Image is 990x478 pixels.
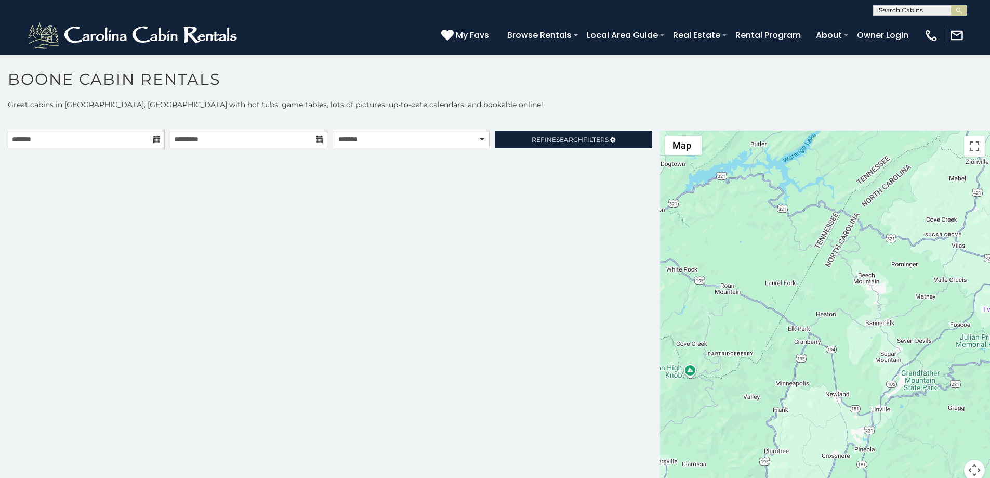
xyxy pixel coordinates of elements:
a: RefineSearchFilters [495,131,652,148]
img: phone-regular-white.png [924,28,939,43]
a: Owner Login [852,26,914,44]
a: Rental Program [730,26,806,44]
button: Toggle fullscreen view [964,136,985,157]
span: Refine Filters [532,136,609,144]
a: Browse Rentals [502,26,577,44]
a: Local Area Guide [582,26,663,44]
a: My Favs [441,29,492,42]
span: Search [556,136,583,144]
a: Real Estate [668,26,725,44]
button: Change map style [665,136,702,155]
span: Map [672,140,691,151]
span: My Favs [456,29,489,42]
img: White-1-2.png [26,20,242,51]
a: About [811,26,847,44]
img: mail-regular-white.png [949,28,964,43]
